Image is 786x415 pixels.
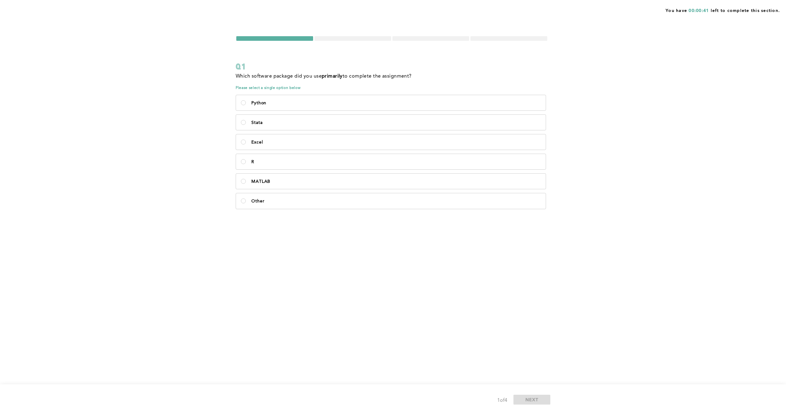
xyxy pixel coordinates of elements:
[689,9,709,13] span: 00:00:41
[497,396,507,405] div: 1 of 4
[525,397,539,402] span: NEXT
[251,179,541,184] p: MATLAB
[251,199,541,204] p: Other
[251,140,541,145] p: Excel
[236,86,548,90] span: Please select a single option below
[251,159,541,164] p: R
[343,74,412,79] span: to complete the assignment?
[666,6,780,14] span: You have left to complete this section.
[322,74,343,79] strong: primarily
[251,120,541,125] p: Stata
[251,101,541,106] p: Python
[236,74,322,79] span: Which software package did you use
[513,395,550,405] button: NEXT
[236,61,548,72] div: Q1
